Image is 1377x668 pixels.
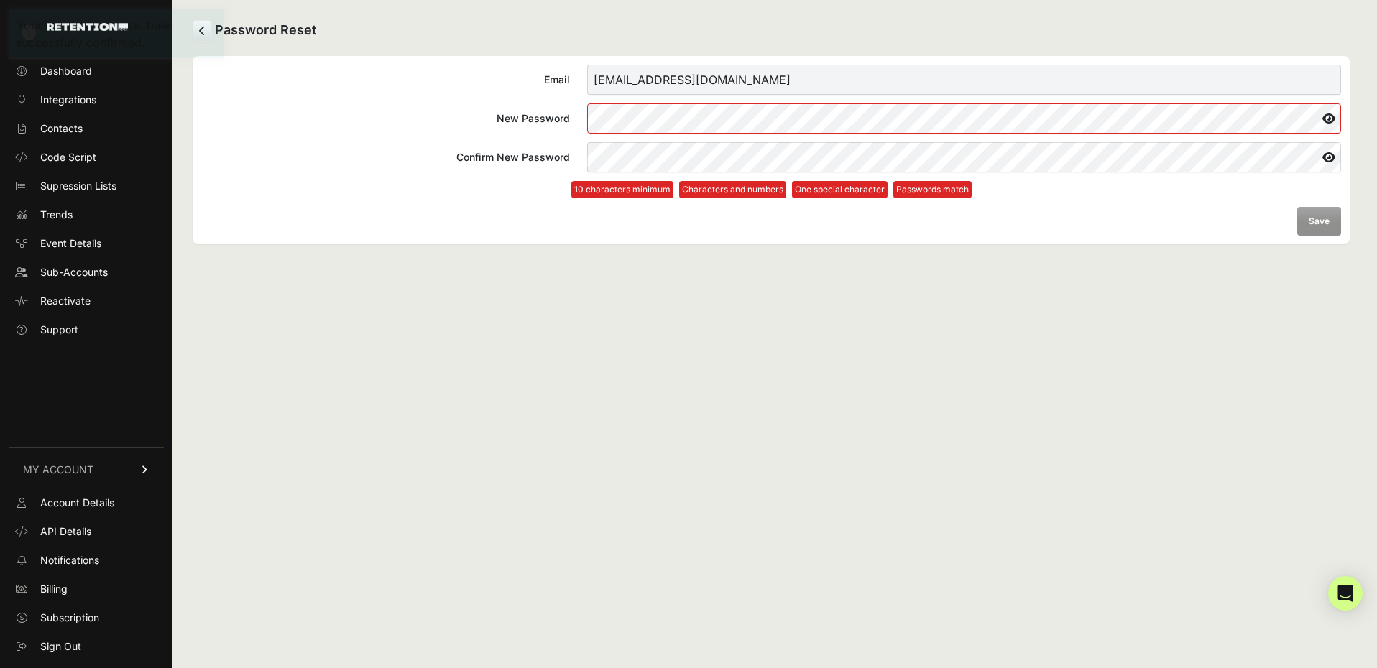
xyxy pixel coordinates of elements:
span: Event Details [40,236,101,251]
span: Integrations [40,93,96,107]
a: Supression Lists [9,175,164,198]
div: Open Intercom Messenger [1328,576,1363,611]
div: Email [201,73,570,87]
span: Dashboard [40,64,92,78]
li: 10 characters minimum [571,181,673,198]
a: Contacts [9,117,164,140]
span: MY ACCOUNT [23,463,93,477]
span: Notifications [40,553,99,567]
a: Account Details [9,491,164,514]
a: Dashboard [9,60,164,83]
div: New Password [201,111,570,126]
input: New Password [587,103,1341,134]
a: Notifications [9,549,164,572]
input: Confirm New Password [587,142,1341,172]
h2: Password Reset [193,20,1350,42]
span: Sign Out [40,639,81,654]
span: Billing [40,582,68,596]
li: Passwords match [893,181,972,198]
input: Email [587,65,1341,95]
span: Code Script [40,150,96,164]
a: Trends [9,203,164,226]
a: Billing [9,577,164,600]
a: Support [9,318,164,341]
a: Code Script [9,146,164,169]
span: Contacts [40,121,83,136]
a: Reactivate [9,289,164,312]
div: Your email address has been successfully confirmed. [17,17,216,51]
a: MY ACCOUNT [9,447,164,491]
span: Account Details [40,496,114,510]
a: API Details [9,520,164,543]
a: Sign Out [9,635,164,658]
span: Support [40,323,78,337]
div: Confirm New Password [201,150,570,164]
a: Event Details [9,232,164,255]
span: Reactivate [40,294,91,308]
a: Subscription [9,606,164,629]
a: Integrations [9,88,164,111]
a: Sub-Accounts [9,261,164,284]
span: Trends [40,208,73,222]
span: Supression Lists [40,179,116,193]
span: Sub-Accounts [40,265,108,279]
span: Subscription [40,611,99,625]
li: One special character [792,181,888,198]
span: API Details [40,524,91,539]
li: Characters and numbers [679,181,786,198]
